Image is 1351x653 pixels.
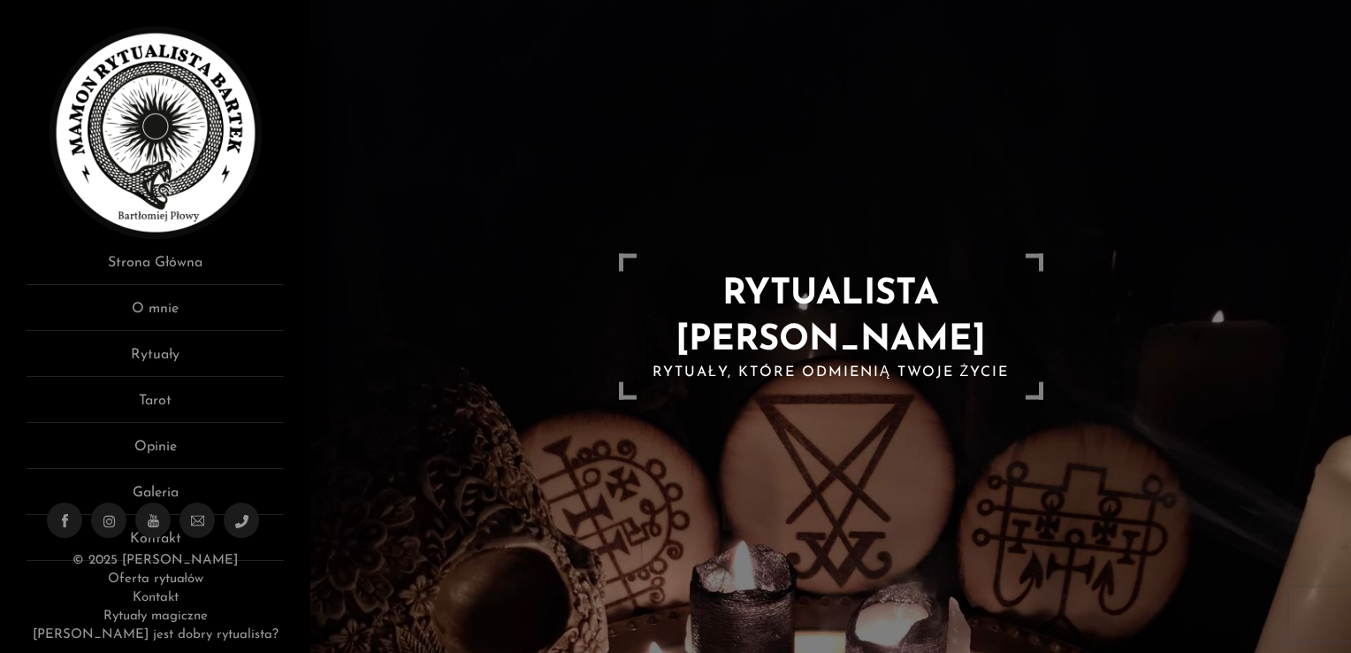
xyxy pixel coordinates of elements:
[27,344,284,377] a: Rytuały
[637,364,1026,382] h2: Rytuały, które odmienią Twoje życie
[27,298,284,331] a: O mnie
[103,610,208,623] a: Rytuały magiczne
[27,390,284,423] a: Tarot
[27,436,284,469] a: Opinie
[50,27,262,239] img: Rytualista Bartek
[27,482,284,515] a: Galeria
[637,272,1026,364] h1: RYTUALISTA [PERSON_NAME]
[108,572,203,586] a: Oferta rytuałów
[33,628,279,641] a: [PERSON_NAME] jest dobry rytualista?
[133,591,179,604] a: Kontakt
[27,252,284,285] a: Strona Główna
